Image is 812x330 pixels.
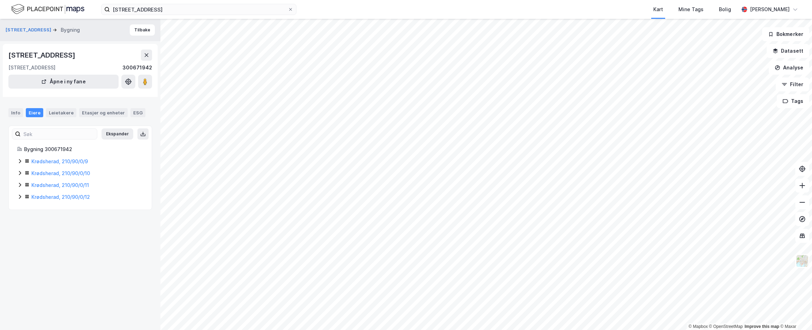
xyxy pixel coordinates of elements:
[110,4,288,15] input: Søk på adresse, matrikkel, gårdeiere, leietakere eller personer
[777,297,812,330] iframe: Chat Widget
[130,24,155,36] button: Tilbake
[21,129,97,139] input: Søk
[719,5,731,14] div: Bolig
[777,297,812,330] div: Kontrollprogram for chat
[11,3,84,15] img: logo.f888ab2527a4732fd821a326f86c7f29.svg
[31,182,89,188] a: Krødsherad, 210/90/0/11
[82,110,125,116] div: Etasjer og enheter
[750,5,790,14] div: [PERSON_NAME]
[8,108,23,117] div: Info
[745,324,779,329] a: Improve this map
[796,254,809,268] img: Z
[767,44,809,58] button: Datasett
[46,108,76,117] div: Leietakere
[6,27,53,33] button: [STREET_ADDRESS]
[31,194,90,200] a: Krødsherad, 210/90/0/12
[8,75,119,89] button: Åpne i ny fane
[777,94,809,108] button: Tags
[678,5,704,14] div: Mine Tags
[709,324,743,329] a: OpenStreetMap
[769,61,809,75] button: Analyse
[122,63,152,72] div: 300671942
[31,158,88,164] a: Krødsherad, 210/90/0/9
[26,108,43,117] div: Eiere
[130,108,145,117] div: ESG
[689,324,708,329] a: Mapbox
[8,63,55,72] div: [STREET_ADDRESS]
[31,170,90,176] a: Krødsherad, 210/90/0/10
[762,27,809,41] button: Bokmerker
[8,50,77,61] div: [STREET_ADDRESS]
[61,26,80,34] div: Bygning
[24,145,143,153] div: Bygning 300671942
[653,5,663,14] div: Kart
[776,77,809,91] button: Filter
[101,128,133,140] button: Ekspander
